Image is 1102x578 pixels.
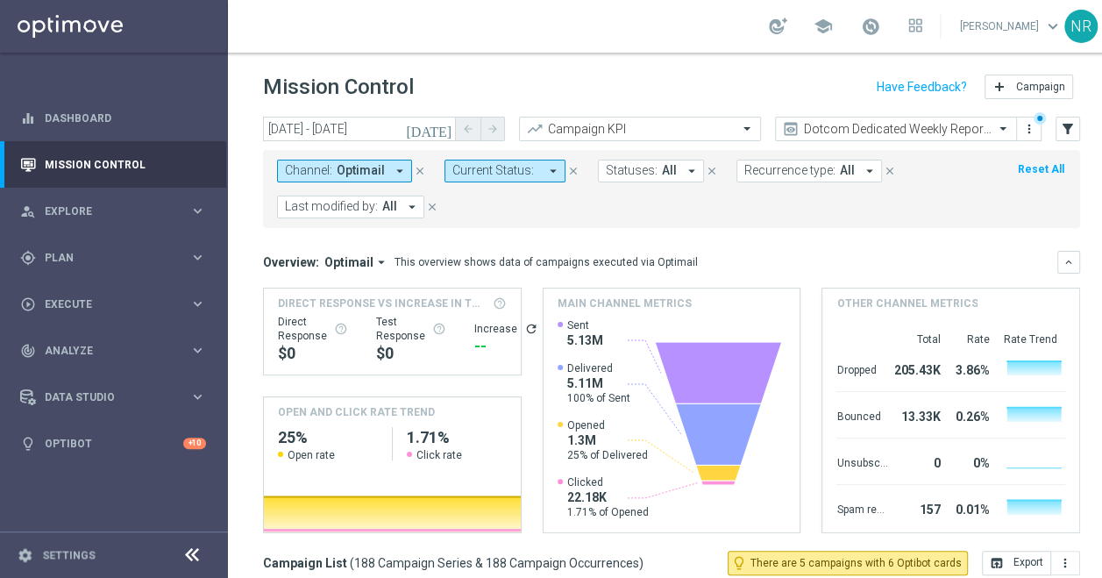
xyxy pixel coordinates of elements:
[20,250,36,266] i: gps_fixed
[1063,256,1075,268] i: keyboard_arrow_down
[524,322,538,336] button: refresh
[403,117,456,143] button: [DATE]
[350,555,354,571] span: (
[567,418,648,432] span: Opened
[1016,160,1066,179] button: Reset All
[45,299,189,310] span: Execute
[392,163,408,179] i: arrow_drop_down
[487,123,499,135] i: arrow_forward
[20,420,206,467] div: Optibot
[565,161,581,181] button: close
[567,432,648,448] span: 1.3M
[606,163,658,178] span: Statuses:
[1058,556,1072,570] i: more_vert
[1057,251,1080,274] button: keyboard_arrow_down
[20,250,189,266] div: Plan
[452,163,534,178] span: Current Status:
[567,505,649,519] span: 1.71% of Opened
[558,296,692,311] h4: Main channel metrics
[19,344,207,358] button: track_changes Analyze keyboard_arrow_right
[877,81,967,93] input: Have Feedback?
[19,158,207,172] button: Mission Control
[947,401,989,429] div: 0.26%
[19,297,207,311] button: play_circle_outline Execute keyboard_arrow_right
[1056,117,1080,141] button: filter_alt
[884,165,896,177] i: close
[684,163,700,179] i: arrow_drop_down
[324,254,373,270] span: Optimail
[982,555,1080,569] multiple-options-button: Export to CSV
[567,489,649,505] span: 22.18K
[598,160,704,182] button: Statuses: All arrow_drop_down
[278,343,348,364] div: $0
[263,555,643,571] h3: Campaign List
[285,199,378,214] span: Last modified by:
[263,254,319,270] h3: Overview:
[19,204,207,218] div: person_search Explore keyboard_arrow_right
[545,163,561,179] i: arrow_drop_down
[567,318,603,332] span: Sent
[894,332,940,346] div: Total
[462,123,474,135] i: arrow_back
[337,163,385,178] span: Optimail
[382,199,397,214] span: All
[20,95,206,141] div: Dashboard
[947,447,989,475] div: 0%
[45,420,183,467] a: Optibot
[416,448,462,462] span: Click rate
[814,17,833,36] span: school
[894,447,940,475] div: 0
[20,111,36,126] i: equalizer
[728,551,968,575] button: lightbulb_outline There are 5 campaigns with 6 Optibot cards
[20,296,36,312] i: play_circle_outline
[985,75,1073,99] button: add Campaign
[20,436,36,452] i: lightbulb
[19,251,207,265] button: gps_fixed Plan keyboard_arrow_right
[189,203,206,219] i: keyboard_arrow_right
[1060,121,1076,137] i: filter_alt
[1043,17,1063,36] span: keyboard_arrow_down
[395,254,698,270] div: This overview shows data of campaigns executed via Optimail
[18,547,33,563] i: settings
[20,343,189,359] div: Analyze
[1003,332,1065,346] div: Rate Trend
[567,332,603,348] span: 5.13M
[20,343,36,359] i: track_changes
[836,296,978,311] h4: Other channel metrics
[474,336,538,357] div: --
[263,75,414,100] h1: Mission Control
[426,201,438,213] i: close
[404,199,420,215] i: arrow_drop_down
[20,389,189,405] div: Data Studio
[567,448,648,462] span: 25% of Delivered
[1022,122,1036,136] i: more_vert
[750,555,962,571] span: There are 5 campaigns with 6 Optibot cards
[20,203,189,219] div: Explore
[894,401,940,429] div: 13.33K
[19,111,207,125] div: equalizer Dashboard
[354,555,639,571] span: 188 Campaign Series & 188 Campaign Occurrences
[706,165,718,177] i: close
[731,555,747,571] i: lightbulb_outline
[183,438,206,449] div: +10
[376,343,446,364] div: $0
[424,197,440,217] button: close
[42,550,96,560] a: Settings
[278,296,487,311] span: Direct Response VS Increase In Total Mid Shipment Dotcom Transaction Amount
[319,254,395,270] button: Optimail arrow_drop_down
[567,375,630,391] span: 5.11M
[775,117,1017,141] ng-select: Dotcom Dedicated Weekly Reporting
[189,389,206,405] i: keyboard_arrow_right
[567,361,630,375] span: Delivered
[836,447,887,475] div: Unsubscribed
[1020,118,1038,139] button: more_vert
[278,427,378,448] h2: 25%
[277,196,424,218] button: Last modified by: All arrow_drop_down
[19,437,207,451] button: lightbulb Optibot +10
[782,120,800,138] i: preview
[836,494,887,522] div: Spam reported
